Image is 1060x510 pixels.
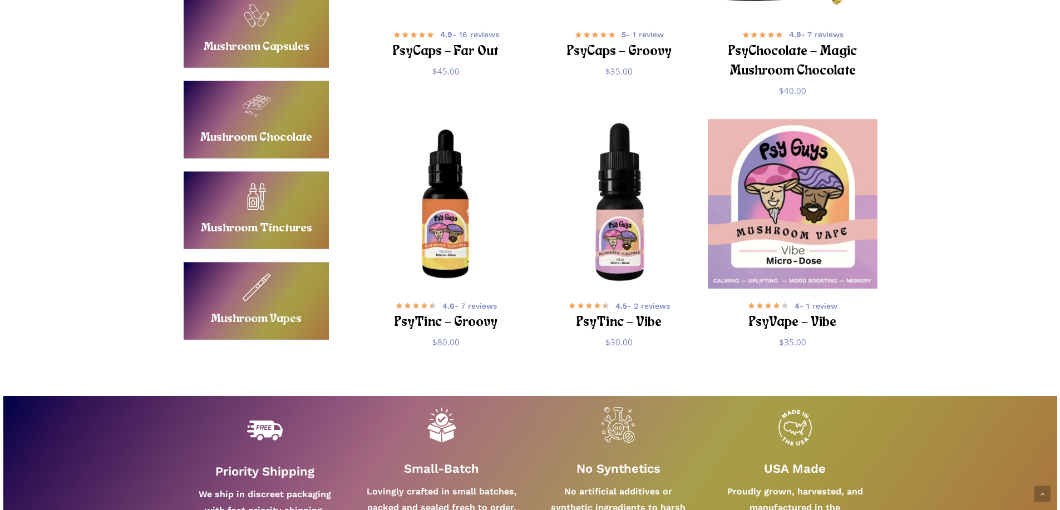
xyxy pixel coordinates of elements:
strong: Small-Batch [404,462,479,476]
a: 4.9- 7 reviews PsyChocolate – Magic Mushroom Chocolate [725,28,860,77]
a: 4.5- 2 reviews PsyTinc – Vibe [552,299,687,328]
h2: PsyTinc – Groovy [378,313,514,333]
img: Macrodose Mushroom Tincture with PsyGuys branded label [364,122,527,285]
span: - 2 reviews [615,300,670,311]
bdi: 30.00 [605,336,633,348]
h2: PsyVape – Vibe [725,313,860,333]
b: 4.5 [615,301,627,310]
a: 4.9- 16 reviews PsyCaps – Far Out [378,28,514,57]
bdi: 80.00 [432,336,460,348]
b: 4.9 [789,30,801,39]
span: - 7 reviews [789,29,844,40]
strong: No Synthetics [576,462,660,476]
span: $ [779,85,784,96]
h2: PsyTinc – Vibe [552,313,687,333]
span: - 1 review [795,300,837,311]
span: $ [432,66,437,77]
bdi: 35.00 [605,66,633,77]
b: 4.6 [442,301,455,310]
b: 5 [622,30,626,39]
img: Microdose Mushroom Tincture with PsyGuys branded label [538,122,701,285]
span: - 1 review [622,29,664,40]
span: $ [605,336,610,348]
a: Back to top [1034,486,1051,502]
h2: PsyCaps – Far Out [378,42,514,62]
strong: Priority Shipping [215,464,314,478]
span: $ [605,66,610,77]
a: 4.6- 7 reviews PsyTinc – Groovy [378,299,514,328]
bdi: 35.00 [779,336,806,348]
a: PsyTinc - Vibe [538,122,701,285]
a: PsyVape - Vibe [711,122,874,285]
span: - 7 reviews [442,300,497,311]
h2: PsyCaps – Groovy [552,42,687,62]
img: Mushroom Vape PsyGuys packaging label [708,119,877,288]
bdi: 40.00 [779,85,806,96]
bdi: 45.00 [432,66,460,77]
b: 4.9 [440,30,452,39]
b: 4 [795,301,800,310]
span: $ [779,336,784,348]
a: 5- 1 review PsyCaps – Groovy [552,28,687,57]
span: $ [432,336,437,348]
h2: PsyChocolate – Magic Mushroom Chocolate [725,42,860,82]
a: PsyTinc - Groovy [364,122,527,285]
a: 4- 1 review PsyVape – Vibe [725,299,860,328]
span: - 16 reviews [440,29,499,40]
strong: USA Made [764,462,826,476]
